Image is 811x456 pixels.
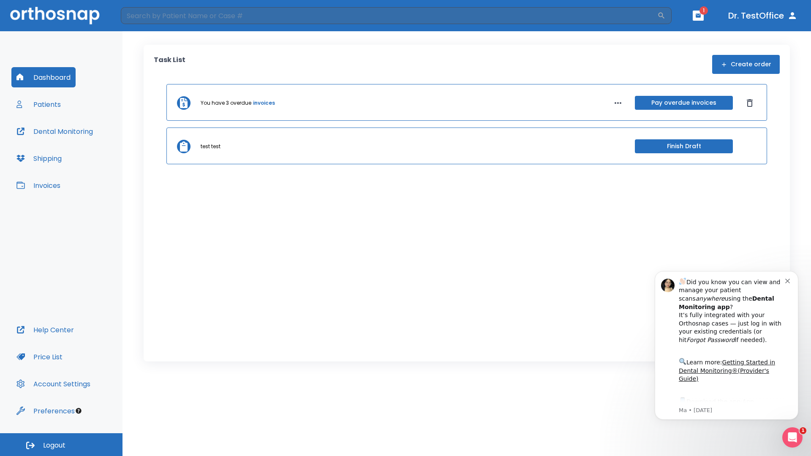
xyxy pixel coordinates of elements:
[635,139,733,153] button: Finish Draft
[43,441,65,450] span: Logout
[253,99,275,107] a: invoices
[11,67,76,87] button: Dashboard
[782,427,803,448] iframe: Intercom live chat
[121,7,657,24] input: Search by Patient Name or Case #
[11,374,95,394] button: Account Settings
[635,96,733,110] button: Pay overdue invoices
[11,347,68,367] button: Price List
[712,55,780,74] button: Create order
[11,148,67,168] button: Shipping
[11,401,80,421] button: Preferences
[11,175,65,195] button: Invoices
[743,96,757,110] button: Dismiss
[699,6,708,15] span: 1
[11,121,98,141] button: Dental Monitoring
[725,8,801,23] button: Dr. TestOffice
[642,261,811,452] iframe: Intercom notifications message
[11,320,79,340] button: Help Center
[11,94,66,114] button: Patients
[75,407,82,415] div: Tooltip anchor
[201,143,220,150] p: test test
[154,55,185,74] p: Task List
[800,427,806,434] span: 1
[201,99,251,107] p: You have 3 overdue
[10,7,100,24] img: Orthosnap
